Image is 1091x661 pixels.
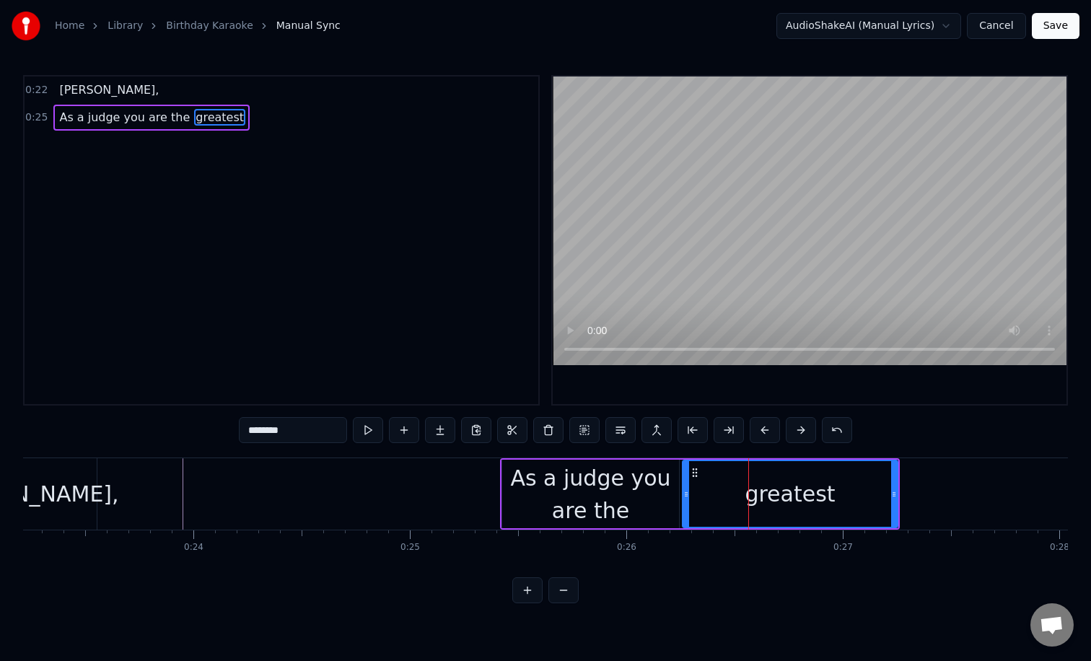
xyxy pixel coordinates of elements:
[58,109,191,126] span: As a judge you are the
[184,542,203,553] div: 0:24
[25,83,48,97] span: 0:22
[1050,542,1069,553] div: 0:28
[166,19,253,33] a: Birthday Karaoke
[25,110,48,125] span: 0:25
[194,109,245,126] span: greatest
[745,478,835,510] div: greatest
[1030,603,1074,647] div: Open chat
[55,19,84,33] a: Home
[55,19,341,33] nav: breadcrumb
[502,462,679,527] div: As a judge you are the
[276,19,341,33] span: Manual Sync
[400,542,420,553] div: 0:25
[108,19,143,33] a: Library
[617,542,636,553] div: 0:26
[833,542,853,553] div: 0:27
[1032,13,1079,39] button: Save
[967,13,1025,39] button: Cancel
[58,82,160,98] span: [PERSON_NAME],
[12,12,40,40] img: youka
